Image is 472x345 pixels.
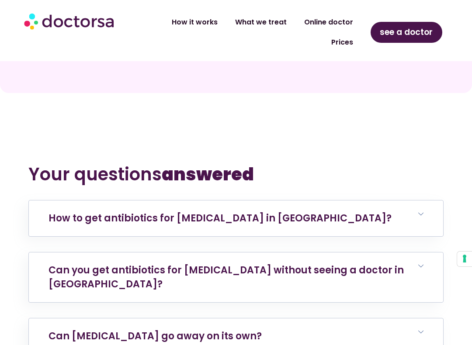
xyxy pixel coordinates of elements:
button: Your consent preferences for tracking technologies [457,252,472,266]
a: Online doctor [295,12,362,32]
h6: How to get antibiotics for [MEDICAL_DATA] in [GEOGRAPHIC_DATA]? [29,200,443,236]
a: Can [MEDICAL_DATA] go away on its own? [49,329,262,343]
h2: Your questions [28,164,444,185]
a: see a doctor [371,22,442,43]
nav: Menu [129,12,362,52]
b: answered [162,162,254,186]
a: Prices [323,32,362,52]
span: see a doctor [380,25,433,39]
a: Can you get antibiotics for [MEDICAL_DATA] without seeing a doctor in [GEOGRAPHIC_DATA]? [49,263,404,291]
a: How it works [163,12,226,32]
a: What we treat [226,12,295,32]
a: How to get antibiotics for [MEDICAL_DATA] in [GEOGRAPHIC_DATA]? [49,211,392,225]
h6: Can you get antibiotics for [MEDICAL_DATA] without seeing a doctor in [GEOGRAPHIC_DATA]? [29,252,443,302]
